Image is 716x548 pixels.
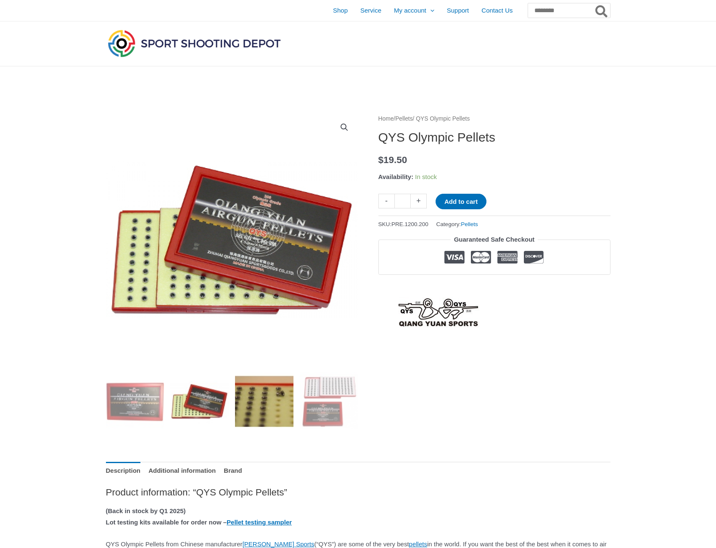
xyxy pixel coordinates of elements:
a: pellets [409,540,427,548]
button: Add to cart [436,194,486,209]
span: SKU: [378,219,428,229]
a: - [378,194,394,208]
a: Pellets [395,116,412,122]
img: QYS Olympic Pellets [106,372,164,430]
span: Category: [436,219,478,229]
a: QYS [378,298,499,328]
a: Additional information [148,462,216,480]
iframe: Customer reviews powered by Trustpilot [378,281,610,291]
img: QYS Olympic Pellets - Image 2 [170,372,229,430]
a: + [411,194,427,208]
img: QYS Olympic Pellets - Image 3 [235,372,293,430]
h2: Product information: “QYS Olympic Pellets” [106,486,610,498]
bdi: 19.50 [378,155,407,165]
a: Pellet testing sampler [227,519,292,526]
span: Availability: [378,173,414,180]
a: [PERSON_NAME] Sports [243,540,314,548]
a: Pellets [461,221,478,227]
h1: QYS Olympic Pellets [378,130,610,145]
span: In stock [415,173,437,180]
span: $ [378,155,384,165]
a: Description [106,462,141,480]
img: Sport Shooting Depot [106,28,283,59]
button: Search [594,3,610,18]
img: QYS Olympic Pellets - Image 4 [300,372,358,430]
a: Home [378,116,394,122]
strong: (Back in stock by Q1 2025) [106,507,186,514]
a: View full-screen image gallery [337,120,352,135]
img: QYS Olympic Pellets - Image 2 [106,113,358,366]
strong: Lot testing kits available for order now – [106,519,292,526]
span: PRE.1200.200 [391,221,428,227]
a: Brand [224,462,242,480]
legend: Guaranteed Safe Checkout [451,234,538,245]
input: Product quantity [394,194,411,208]
nav: Breadcrumb [378,113,610,124]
